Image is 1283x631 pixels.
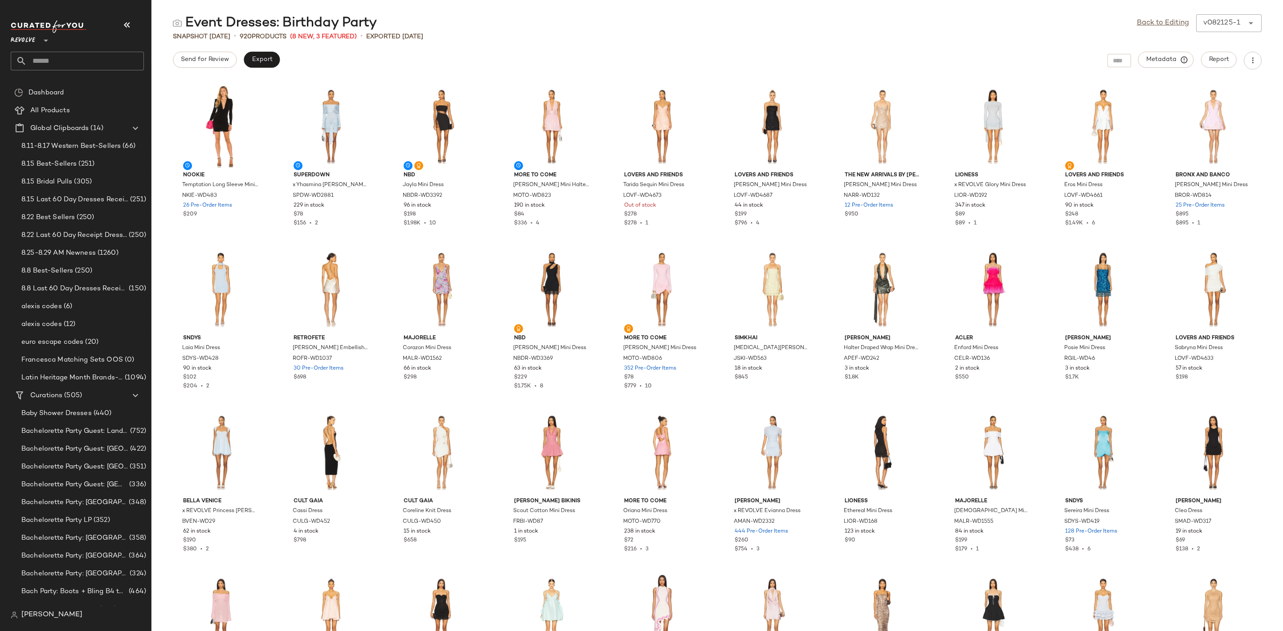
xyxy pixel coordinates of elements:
span: Bachelorette Party: [GEOGRAPHIC_DATA] [21,497,127,508]
span: NBDR-WD3369 [513,355,553,363]
img: svg%3e [11,611,18,619]
img: CELR-WD136_V1.jpg [948,248,1038,331]
span: 62 in stock [183,528,211,536]
span: 444 Pre-Order Items [735,528,788,536]
span: Dashboard [29,88,64,98]
span: [PERSON_NAME] Mini Dress [734,181,807,189]
span: $950 [845,211,858,219]
span: AMAN-WD2332 [734,518,775,526]
span: Laia Mini Dress [182,344,220,352]
span: 6 [1092,220,1095,226]
span: 238 in stock [624,528,655,536]
span: alexis codes [21,301,62,312]
span: BVEN-WD29 [182,518,215,526]
span: Oriana Mini Dress [623,507,667,515]
span: Export [251,56,272,63]
span: • [747,220,756,226]
span: $260 [735,537,748,545]
span: SNDYS [1065,497,1141,505]
span: [PERSON_NAME] Mini Dress [844,181,917,189]
span: SPDW-WD2881 [293,192,334,200]
span: (251) [77,159,94,169]
span: x Yhasmina [PERSON_NAME] Dress [293,181,368,189]
span: $199 [735,211,747,219]
span: $278 [624,211,637,219]
span: 2 in stock [955,365,980,373]
span: SDYS-WD419 [1064,518,1099,526]
span: MAJORELLE [404,334,479,342]
span: $796 [735,220,747,226]
span: [PERSON_NAME] Mini Dress [623,344,696,352]
img: BVEN-WD29_V1.jpg [176,411,266,494]
span: BROR-WD814 [1175,192,1212,200]
img: svg%3e [516,326,521,331]
span: Acler [955,334,1031,342]
span: 66 in stock [404,365,431,373]
span: 96 in stock [404,202,431,210]
span: $658 [404,537,417,545]
span: x REVOLVE Glory Mini Dress [954,181,1026,189]
span: Report [1209,56,1229,63]
span: Ethereal Mini Dress [844,507,892,515]
span: MOTO-WD770 [623,518,661,526]
span: • [637,220,646,226]
img: LOVF-WD4633_V1.jpg [1169,248,1258,331]
span: (1094) [123,373,146,383]
span: 8.22 Best Sellers [21,212,75,223]
span: 8.8 Best-Sellers [21,266,73,276]
span: CULG-WD452 [293,518,330,526]
span: Bachelorette Party Guest: [GEOGRAPHIC_DATA] [21,444,128,454]
span: Cult Gaia [294,497,369,505]
span: $1.49K [1065,220,1083,226]
span: (66) [121,141,135,151]
span: euro escape codes [21,337,83,347]
span: $84 [514,211,524,219]
span: Revolve [11,30,35,46]
span: (150) [127,284,146,294]
span: [PERSON_NAME] [735,497,810,505]
span: Francesca Matching Sets OOS [21,355,123,365]
span: $190 [183,537,196,545]
span: $73 [1065,537,1075,545]
span: Baby Shower Dresses [21,408,92,419]
span: $779 [624,383,636,389]
span: 4 [756,220,760,226]
span: • [1083,220,1092,226]
span: [PERSON_NAME] Bikinis [514,497,590,505]
span: [DEMOGRAPHIC_DATA] Mini Dress [954,507,1030,515]
span: (250) [75,212,94,223]
button: Report [1201,52,1237,68]
span: • [421,220,429,226]
span: Tarida Sequin Mini Dress [623,181,684,189]
span: (358) [127,533,146,543]
img: MALR-WD1562_V1.jpg [396,248,486,331]
span: $1.98K [404,220,421,226]
span: $550 [955,374,969,382]
span: Enford Mini Dress [954,344,998,352]
span: Posie Mini Dress [1064,344,1105,352]
img: NBDR-WD3392_V1.jpg [396,85,486,168]
img: MALR-WD1555_V1.jpg [948,411,1038,494]
span: MOTO-WD806 [623,355,662,363]
span: • [360,31,363,42]
img: SPDW-WD2881_V1.jpg [286,85,376,168]
span: 128 Pre-Order Items [1065,528,1117,536]
span: RGIL-WD46 [1064,355,1095,363]
span: Nookie [183,171,259,179]
span: 920 [240,33,252,40]
span: Lovers and Friends [624,171,700,179]
span: $1.8K [845,374,859,382]
span: • [197,383,206,389]
span: $278 [624,220,637,226]
span: 8 [540,383,543,389]
img: NBDR-WD3369_V1.jpg [507,248,597,331]
span: (422) [128,444,146,454]
span: Bachelorette Party: [GEOGRAPHIC_DATA] [21,533,127,543]
span: 8.11-8.17 Western Best-Sellers [21,141,121,151]
span: Coreline Knit Dress [403,507,451,515]
span: 352 Pre-Order Items [624,365,676,373]
img: APEF-WD242_V1.jpg [838,248,928,331]
span: Eros Mini Dress [1064,181,1103,189]
span: • [234,31,236,42]
span: SNDYS [183,334,259,342]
